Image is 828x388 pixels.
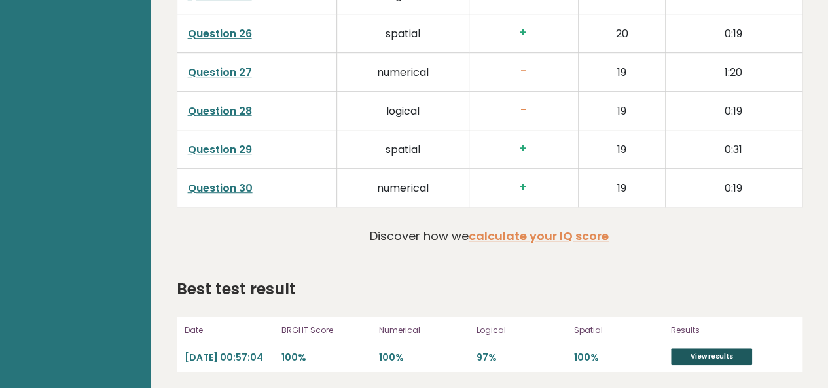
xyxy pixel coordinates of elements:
p: BRGHT Score [281,325,371,336]
p: Discover how we [370,227,609,245]
a: calculate your IQ score [469,228,609,244]
td: spatial [337,14,469,53]
td: 19 [578,130,665,169]
td: spatial [337,130,469,169]
h2: Best test result [177,277,296,301]
td: 0:19 [665,92,802,130]
h3: - [480,103,567,117]
td: 20 [578,14,665,53]
p: 100% [379,351,469,364]
a: Question 29 [188,142,252,157]
p: 97% [477,351,566,364]
h3: - [480,65,567,79]
h3: + [480,142,567,156]
a: Question 27 [188,65,252,80]
a: Question 30 [188,181,253,196]
p: 100% [573,351,663,364]
td: 0:19 [665,169,802,207]
td: 0:31 [665,130,802,169]
p: [DATE] 00:57:04 [185,351,274,364]
td: 19 [578,92,665,130]
a: Question 26 [188,26,252,41]
a: View results [671,348,752,365]
td: logical [337,92,469,130]
td: numerical [337,53,469,92]
h3: + [480,26,567,40]
p: Numerical [379,325,469,336]
p: Logical [477,325,566,336]
td: 0:19 [665,14,802,53]
p: 100% [281,351,371,364]
h3: + [480,181,567,194]
td: 19 [578,53,665,92]
td: 1:20 [665,53,802,92]
p: Spatial [573,325,663,336]
td: 19 [578,169,665,207]
a: Question 28 [188,103,252,118]
p: Results [671,325,794,336]
td: numerical [337,169,469,207]
p: Date [185,325,274,336]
